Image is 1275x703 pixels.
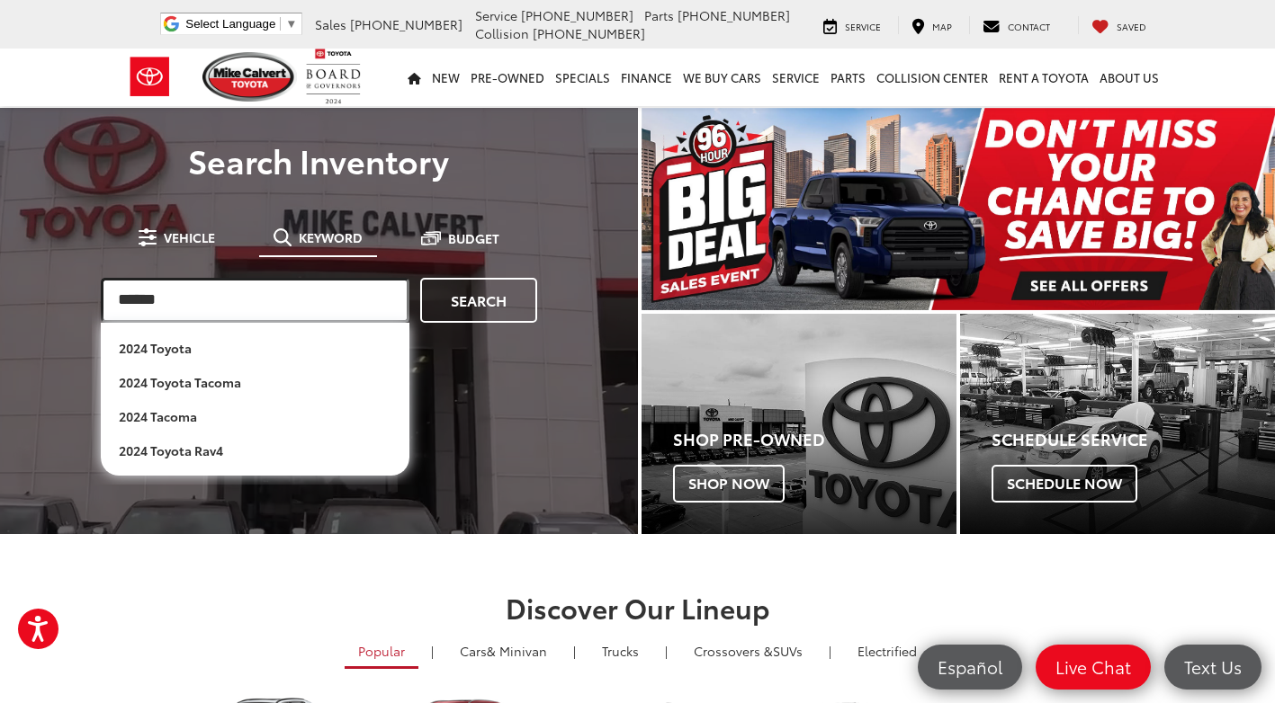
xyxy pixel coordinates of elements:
span: [PHONE_NUMBER] [533,24,645,42]
span: & Minivan [487,642,547,660]
span: Shop Now [673,465,785,503]
a: Rent a Toyota [993,49,1094,106]
span: [PHONE_NUMBER] [521,6,633,24]
b: 2024 toyota [119,339,192,357]
a: Map [898,16,965,34]
a: Parts [825,49,871,106]
span: Schedule Now [992,465,1137,503]
b: 2024 tacoma [119,407,197,425]
h3: Search Inventory [76,142,562,178]
span: Collision [475,24,529,42]
span: Sales [315,15,346,33]
a: My Saved Vehicles [1078,16,1160,34]
a: Electrified [844,636,930,666]
h4: Schedule Service [992,431,1275,449]
a: About Us [1094,49,1164,106]
a: Popular [345,636,418,669]
a: Cars [446,636,561,666]
a: Service [810,16,894,34]
span: Service [475,6,517,24]
span: Saved [1117,20,1146,33]
span: [PHONE_NUMBER] [350,15,462,33]
a: New [426,49,465,106]
a: Trucks [588,636,652,666]
span: Parts [644,6,674,24]
img: Toyota [116,48,184,106]
a: Schedule Service Schedule Now [960,314,1275,534]
h2: Discover Our Lineup [125,592,1151,622]
h4: Shop Pre-Owned [673,431,956,449]
a: Live Chat [1036,645,1151,690]
span: [PHONE_NUMBER] [678,6,790,24]
li: | [660,642,672,660]
span: Crossovers & [694,642,773,660]
span: Service [845,20,881,33]
a: Select Language​ [185,17,297,31]
span: Select Language [185,17,275,31]
a: Español [918,645,1022,690]
a: WE BUY CARS [678,49,767,106]
span: Live Chat [1046,655,1140,678]
span: Contact [1008,20,1050,33]
li: | [426,642,438,660]
span: ▼ [285,17,297,31]
span: Vehicle [164,231,215,244]
li: | [569,642,580,660]
a: Specials [550,49,615,106]
img: Mike Calvert Toyota [202,52,298,102]
a: Home [402,49,426,106]
span: Budget [448,232,499,245]
a: Search [420,278,537,323]
b: 2024 toyota tacoma [119,373,241,391]
a: Service [767,49,825,106]
li: | [824,642,836,660]
a: SUVs [680,636,816,666]
ul: Search Suggestions [101,323,409,476]
div: Toyota [642,314,956,534]
b: 2024 toyota rav4 [119,441,223,459]
div: Toyota [960,314,1275,534]
span: Keyword [299,231,363,244]
a: Collision Center [871,49,993,106]
span: Map [932,20,952,33]
a: Contact [969,16,1064,34]
a: Pre-Owned [465,49,550,106]
a: Shop Pre-Owned Shop Now [642,314,956,534]
a: Finance [615,49,678,106]
span: Text Us [1175,655,1251,678]
a: Text Us [1164,645,1262,690]
span: ​ [280,17,281,31]
span: Español [929,655,1011,678]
